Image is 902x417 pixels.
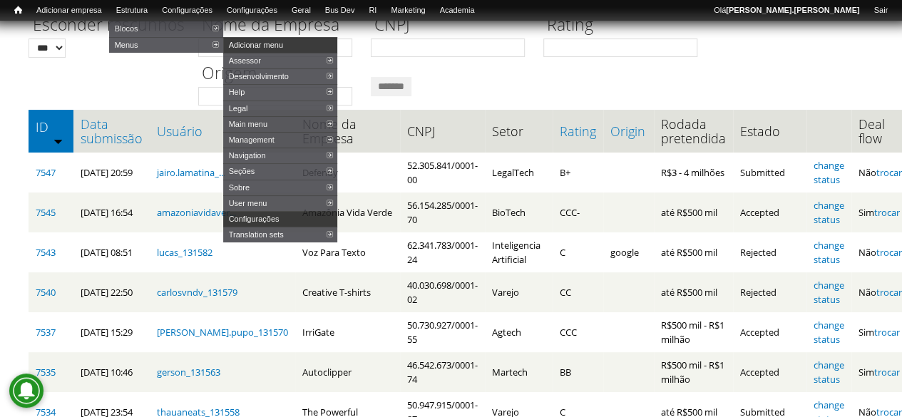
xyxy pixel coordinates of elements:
[733,272,806,312] td: Rejected
[485,352,553,392] td: Martech
[560,124,596,138] a: Rating
[733,153,806,192] td: Submitted
[157,124,288,138] a: Usuário
[485,192,553,232] td: BioTech
[733,352,806,392] td: Accepted
[36,166,56,179] a: 7547
[155,4,220,18] a: Configurações
[553,153,603,192] td: B+
[814,359,844,386] a: change status
[295,272,400,312] td: Creative T-shirts
[733,110,806,153] th: Estado
[7,4,29,17] a: Início
[553,272,603,312] td: CC
[73,232,150,272] td: [DATE] 08:51
[73,312,150,352] td: [DATE] 15:29
[603,232,654,272] td: google
[157,246,212,259] a: lucas_131582
[371,13,534,38] label: CNPJ
[198,61,362,87] label: Origem
[157,166,225,179] a: jairo.lamatina_...
[29,13,189,38] label: Esconder rascunhos
[285,4,318,18] a: Geral
[654,192,733,232] td: até R$500 mil
[36,326,56,339] a: 7537
[874,206,900,219] a: trocar
[733,192,806,232] td: Accepted
[295,232,400,272] td: Voz Para Texto
[295,110,400,153] th: Nome da Empresa
[73,153,150,192] td: [DATE] 20:59
[36,286,56,299] a: 7540
[553,352,603,392] td: BB
[73,352,150,392] td: [DATE] 10:46
[814,239,844,266] a: change status
[485,153,553,192] td: LegalTech
[36,246,56,259] a: 7543
[36,206,56,219] a: 7545
[384,4,432,18] a: Marketing
[485,232,553,272] td: Inteligencia Artificial
[36,120,66,134] a: ID
[295,192,400,232] td: Amazônia Vida Verde
[157,206,236,219] a: amazoniavidaver...
[876,286,902,299] a: trocar
[654,272,733,312] td: até R$500 mil
[36,366,56,379] a: 7535
[553,232,603,272] td: C
[400,153,485,192] td: 52.305.841/0001-00
[814,199,844,226] a: change status
[109,4,155,18] a: Estrutura
[543,13,707,38] label: Rating
[814,159,844,186] a: change status
[654,232,733,272] td: até R$500 mil
[654,153,733,192] td: R$3 - 4 milhões
[400,312,485,352] td: 50.730.927/0001-55
[318,4,362,18] a: Bus Dev
[654,110,733,153] th: Rodada pretendida
[14,5,22,15] span: Início
[81,117,143,145] a: Data submissão
[485,272,553,312] td: Varejo
[432,4,481,18] a: Academia
[362,4,384,18] a: RI
[610,124,647,138] a: Origin
[874,326,900,339] a: trocar
[400,232,485,272] td: 62.341.783/0001-24
[733,312,806,352] td: Accepted
[707,4,866,18] a: Olá[PERSON_NAME].[PERSON_NAME]
[198,13,362,38] label: Nome da Empresa
[485,110,553,153] th: Setor
[485,312,553,352] td: Agtech
[814,319,844,346] a: change status
[73,192,150,232] td: [DATE] 16:54
[73,272,150,312] td: [DATE] 22:50
[400,352,485,392] td: 46.542.673/0001-74
[157,286,237,299] a: carlosvndv_131579
[295,352,400,392] td: Autoclipper
[400,110,485,153] th: CNPJ
[814,279,844,306] a: change status
[553,192,603,232] td: CCC-
[157,326,288,339] a: [PERSON_NAME].pupo_131570
[733,232,806,272] td: Rejected
[295,312,400,352] td: IrriGate
[29,4,109,18] a: Adicionar empresa
[157,366,220,379] a: gerson_131563
[220,4,285,18] a: Configurações
[726,6,859,14] strong: [PERSON_NAME].[PERSON_NAME]
[654,352,733,392] td: R$500 mil - R$1 milhão
[876,246,902,259] a: trocar
[400,192,485,232] td: 56.154.285/0001-70
[874,366,900,379] a: trocar
[654,312,733,352] td: R$500 mil - R$1 milhão
[866,4,895,18] a: Sair
[295,153,400,192] td: Defendy
[400,272,485,312] td: 40.030.698/0001-02
[553,312,603,352] td: CCC
[876,166,902,179] a: trocar
[53,136,63,145] img: ordem crescente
